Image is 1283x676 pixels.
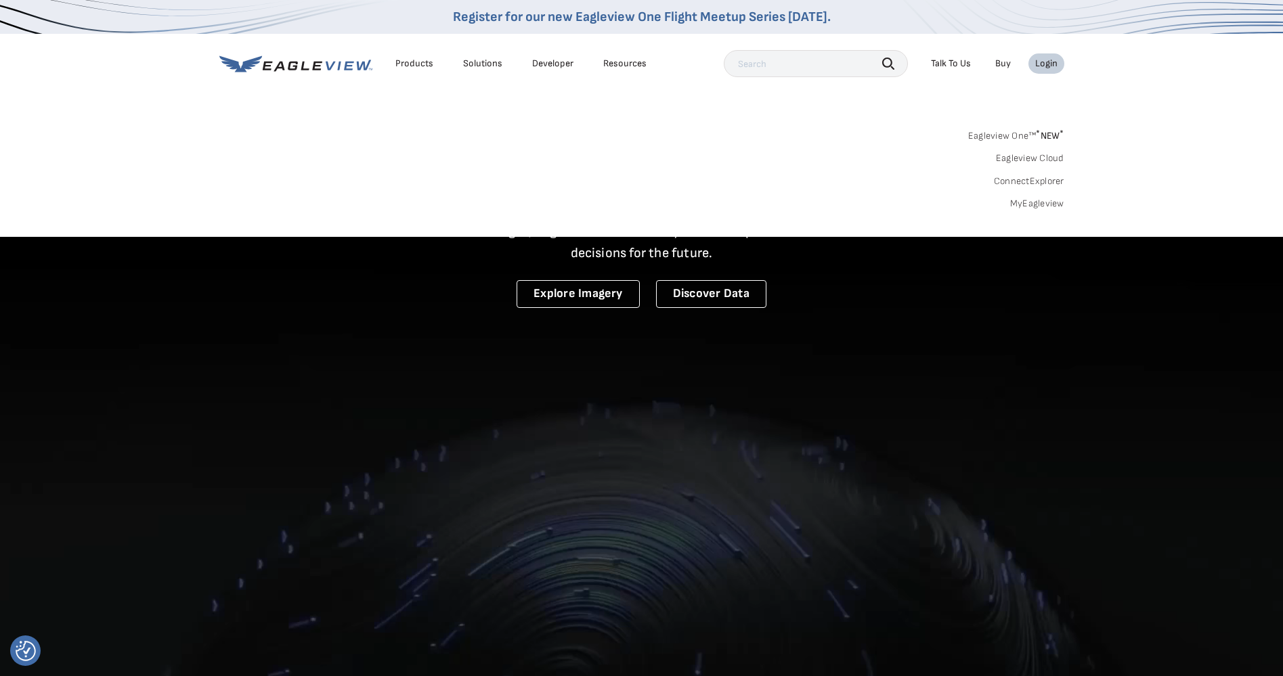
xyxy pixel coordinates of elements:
[517,280,640,308] a: Explore Imagery
[656,280,766,308] a: Discover Data
[603,58,647,70] div: Resources
[453,9,831,25] a: Register for our new Eagleview One Flight Meetup Series [DATE].
[16,641,36,661] button: Consent Preferences
[931,58,971,70] div: Talk To Us
[994,175,1064,187] a: ConnectExplorer
[1010,198,1064,210] a: MyEagleview
[968,126,1064,141] a: Eagleview One™*NEW*
[995,58,1011,70] a: Buy
[16,641,36,661] img: Revisit consent button
[996,152,1064,164] a: Eagleview Cloud
[463,58,502,70] div: Solutions
[532,58,573,70] a: Developer
[395,58,433,70] div: Products
[1036,130,1064,141] span: NEW
[1035,58,1058,70] div: Login
[724,50,908,77] input: Search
